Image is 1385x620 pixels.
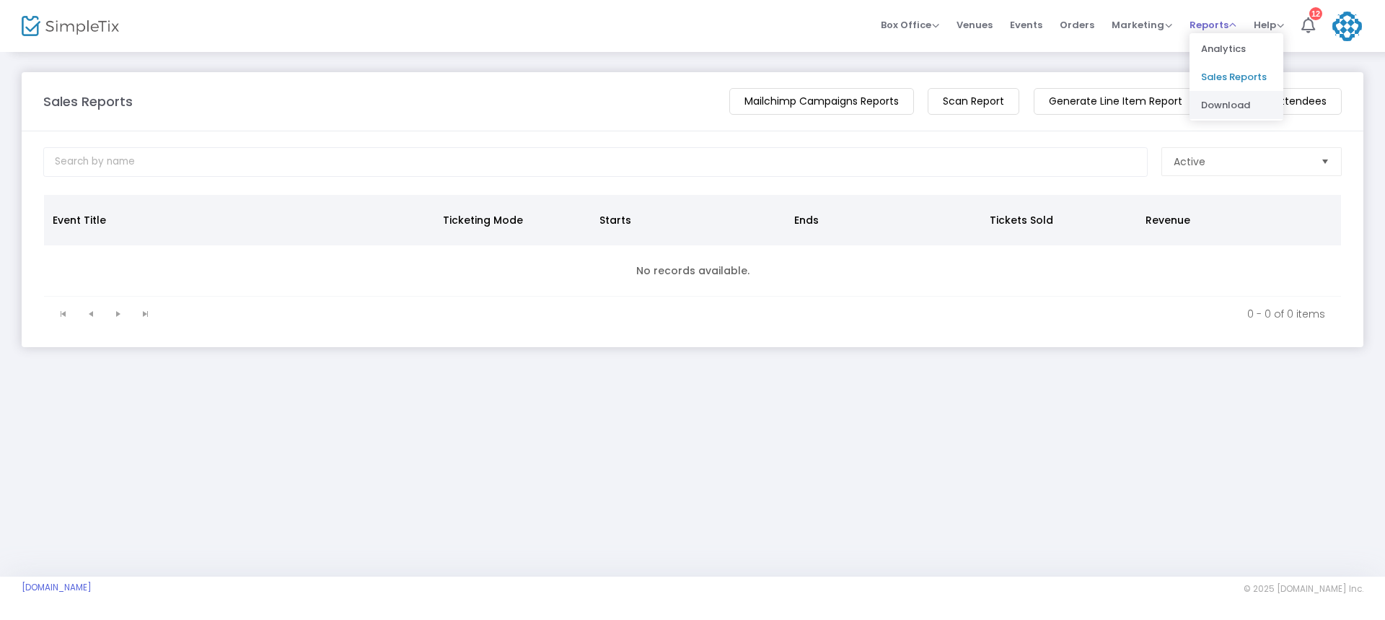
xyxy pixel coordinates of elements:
[591,195,786,245] th: Starts
[1190,91,1283,119] li: Download
[43,147,1148,177] input: Search by name
[1315,148,1335,175] button: Select
[981,195,1137,245] th: Tickets Sold
[434,195,590,245] th: Ticketing Mode
[43,92,133,111] m-panel-title: Sales Reports
[1034,88,1197,115] m-button: Generate Line Item Report
[44,195,1341,297] div: Data table
[1190,35,1283,63] li: Analytics
[1309,7,1322,20] div: 12
[44,245,1341,297] td: No records available.
[1112,18,1172,32] span: Marketing
[729,88,914,115] m-button: Mailchimp Campaigns Reports
[1010,6,1042,43] span: Events
[1254,18,1284,32] span: Help
[1190,18,1236,32] span: Reports
[957,6,993,43] span: Venues
[1190,63,1283,91] li: Sales Reports
[928,88,1019,115] m-button: Scan Report
[1060,6,1094,43] span: Orders
[1146,213,1190,227] span: Revenue
[881,18,939,32] span: Box Office
[786,195,981,245] th: Ends
[170,307,1325,321] kendo-pager-info: 0 - 0 of 0 items
[1244,583,1363,595] span: © 2025 [DOMAIN_NAME] Inc.
[22,582,92,593] a: [DOMAIN_NAME]
[44,195,434,245] th: Event Title
[1174,154,1205,169] span: Active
